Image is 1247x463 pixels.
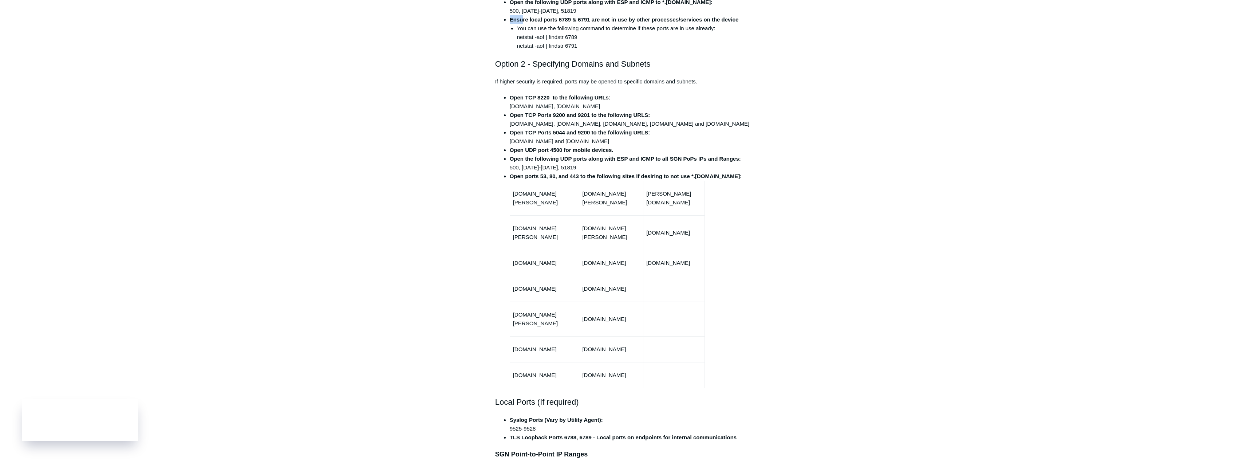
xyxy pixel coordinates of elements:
[510,416,752,433] li: 9525-9528
[513,224,576,242] p: [DOMAIN_NAME][PERSON_NAME]
[510,94,611,101] strong: Open TCP 8220 to the following URLs:
[582,285,640,293] p: [DOMAIN_NAME]
[510,154,752,172] li: 500, [DATE]-[DATE], 51819
[510,173,742,179] strong: Open ports 53, 80, and 443 to the following sites if desiring to not use *.[DOMAIN_NAME]:
[510,147,613,153] strong: Open UDP port 4500 for mobile devices.
[510,112,650,118] strong: Open TCP Ports 9200 and 9201 to the following URLS:
[510,417,603,423] strong: Syslog Ports (Vary by Utility Agent):
[513,285,576,293] p: [DOMAIN_NAME]
[495,58,752,70] h2: Option 2 - Specifying Domains and Subnets
[582,224,640,242] p: [DOMAIN_NAME][PERSON_NAME]
[513,345,576,354] p: [DOMAIN_NAME]
[582,345,640,354] p: [DOMAIN_NAME]
[510,111,752,128] li: [DOMAIN_NAME], [DOMAIN_NAME], [DOMAIN_NAME], [DOMAIN_NAME] and [DOMAIN_NAME]
[582,315,640,323] p: [DOMAIN_NAME]
[22,399,138,441] iframe: Todyl Status
[582,259,640,267] p: [DOMAIN_NAME]
[510,128,752,146] li: [DOMAIN_NAME] and [DOMAIN_NAME]
[510,156,741,162] strong: Open the following UDP ports along with ESP and ICMP to all SGN PoPs IPs and Ranges:
[513,259,576,267] p: [DOMAIN_NAME]
[513,310,576,328] p: [DOMAIN_NAME][PERSON_NAME]
[582,189,640,207] p: [DOMAIN_NAME][PERSON_NAME]
[646,259,702,267] p: [DOMAIN_NAME]
[495,449,752,460] h3: SGN Point-to-Point IP Ranges
[517,24,752,50] li: You can use the following command to determine if these ports are in use already: netstat -aof | ...
[510,181,579,215] td: [DOMAIN_NAME][PERSON_NAME]
[510,434,737,440] strong: TLS Loopback Ports 6788, 6789 - Local ports on endpoints for internal communications
[495,396,752,408] h2: Local Ports (If required)
[582,371,640,380] p: [DOMAIN_NAME]
[495,77,752,86] p: If higher security is required, ports may be opened to specific domains and subnets.
[510,16,739,23] strong: Ensure local ports 6789 & 6791 are not in use by other processes/services on the device
[646,228,702,237] p: [DOMAIN_NAME]
[510,93,752,111] li: [DOMAIN_NAME], [DOMAIN_NAME]
[513,371,576,380] p: [DOMAIN_NAME]
[510,129,650,136] strong: Open TCP Ports 5044 and 9200 to the following URLS:
[646,189,702,207] p: [PERSON_NAME][DOMAIN_NAME]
